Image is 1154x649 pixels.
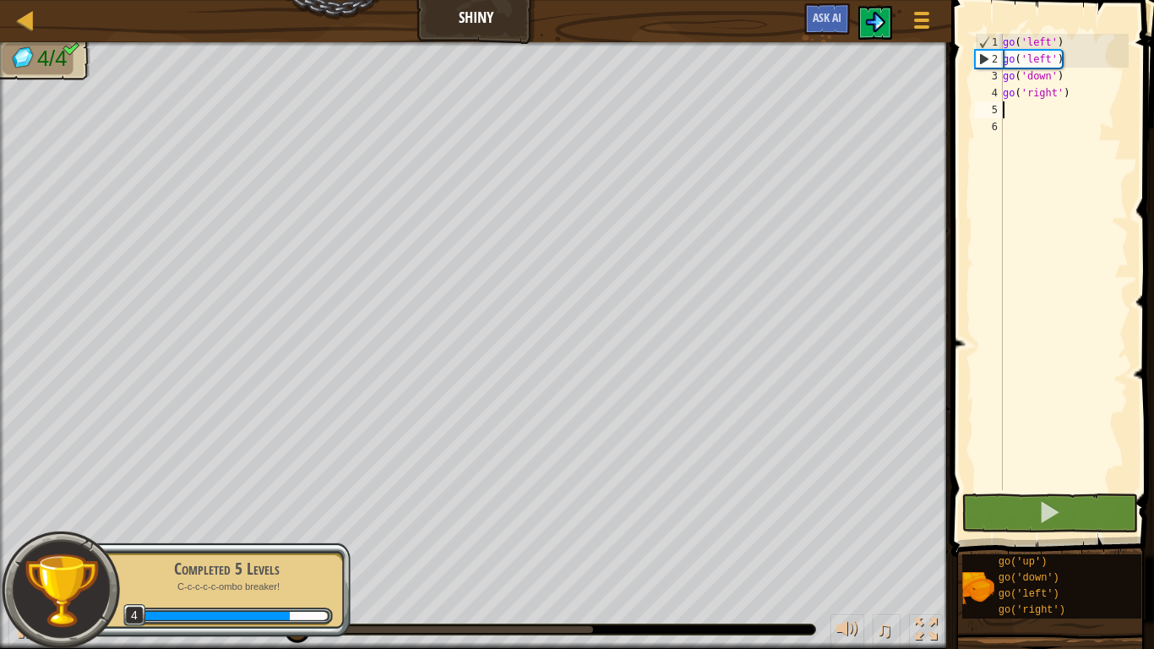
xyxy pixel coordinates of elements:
div: 2 [976,51,1003,68]
button: Toggle fullscreen [909,614,943,649]
button: Shift+Enter: Run current code. [961,494,1138,532]
span: ♫ [876,617,893,642]
div: 1 [976,34,1003,51]
button: Adjust volume [830,614,864,649]
p: C-c-c-c-c-ombo breaker! [120,581,333,593]
div: 5 [975,101,1003,118]
button: Show game menu [901,3,943,43]
div: 4 [975,85,1003,101]
span: go('right') [999,604,1065,616]
li: Collect the gems. [3,43,73,74]
div: 3 [975,68,1003,85]
span: Ask AI [813,9,841,25]
img: portrait.png [962,572,994,604]
img: trophy.png [23,552,100,629]
span: 4/4 [37,46,68,71]
div: 6 [975,118,1003,135]
span: go('up') [999,556,1048,568]
span: go('down') [999,572,1059,584]
div: Completed 5 Levels [120,557,333,581]
button: Ask AI [804,3,850,35]
span: go('left') [999,588,1059,600]
button: $t('play_level.next_level') [858,6,892,40]
span: 4 [123,604,146,627]
button: ♫ [873,614,901,649]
